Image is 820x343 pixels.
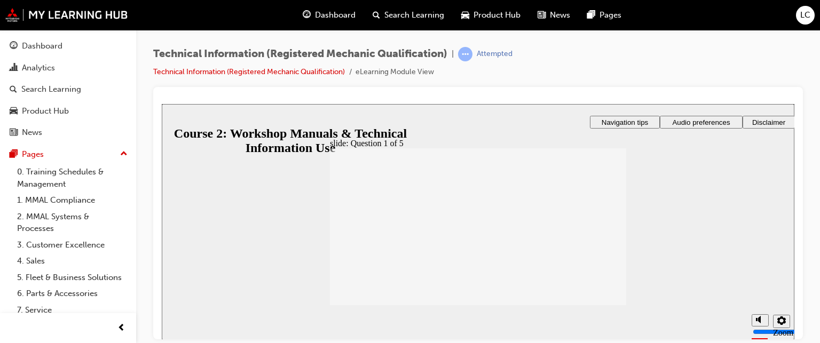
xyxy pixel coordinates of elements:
[4,34,132,145] button: DashboardAnalyticsSearch LearningProduct HubNews
[13,285,132,302] a: 6. Parts & Accessories
[581,12,633,25] button: Disclaimer
[590,14,624,22] span: Disclaimer
[591,224,660,232] input: volume
[10,128,18,138] span: news-icon
[587,9,595,22] span: pages-icon
[4,145,132,164] button: Pages
[4,36,132,56] a: Dashboard
[13,253,132,269] a: 4. Sales
[10,150,18,159] span: pages-icon
[452,48,454,60] span: |
[10,63,18,73] span: chart-icon
[10,107,18,116] span: car-icon
[13,237,132,253] a: 3. Customer Excellence
[585,201,627,236] div: misc controls
[10,85,17,94] span: search-icon
[800,9,810,21] span: LC
[22,40,62,52] div: Dashboard
[474,9,521,21] span: Product Hub
[22,105,69,117] div: Product Hub
[538,9,546,22] span: news-icon
[498,12,581,25] button: Audio preferences
[440,14,486,22] span: Navigation tips
[22,62,55,74] div: Analytics
[590,210,607,222] button: Mute (Ctrl+Alt+M)
[13,192,132,209] a: 1. MMAL Compliance
[356,66,434,78] li: eLearning Module View
[13,269,132,286] a: 5. Fleet & Business Solutions
[153,67,345,76] a: Technical Information (Registered Mechanic Qualification)
[4,123,132,142] a: News
[453,4,529,26] a: car-iconProduct Hub
[4,58,132,78] a: Analytics
[529,4,579,26] a: news-iconNews
[550,9,570,21] span: News
[117,322,125,335] span: prev-icon
[22,126,42,139] div: News
[510,14,568,22] span: Audio preferences
[796,6,815,25] button: LC
[4,79,132,99] a: Search Learning
[461,9,469,22] span: car-icon
[384,9,444,21] span: Search Learning
[10,42,18,51] span: guage-icon
[611,211,628,224] button: Settings
[294,4,364,26] a: guage-iconDashboard
[5,8,128,22] img: mmal
[611,224,632,252] label: Zoom to fit
[600,9,621,21] span: Pages
[364,4,453,26] a: search-iconSearch Learning
[13,164,132,192] a: 0. Training Schedules & Management
[373,9,380,22] span: search-icon
[428,12,498,25] button: Navigation tips
[303,9,311,22] span: guage-icon
[120,147,128,161] span: up-icon
[153,48,447,60] span: Technical Information (Registered Mechanic Qualification)
[458,47,472,61] span: learningRecordVerb_ATTEMPT-icon
[315,9,356,21] span: Dashboard
[21,83,81,95] div: Search Learning
[13,302,132,318] a: 7. Service
[4,101,132,121] a: Product Hub
[477,49,512,59] div: Attempted
[13,209,132,237] a: 2. MMAL Systems & Processes
[579,4,630,26] a: pages-iconPages
[22,148,44,161] div: Pages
